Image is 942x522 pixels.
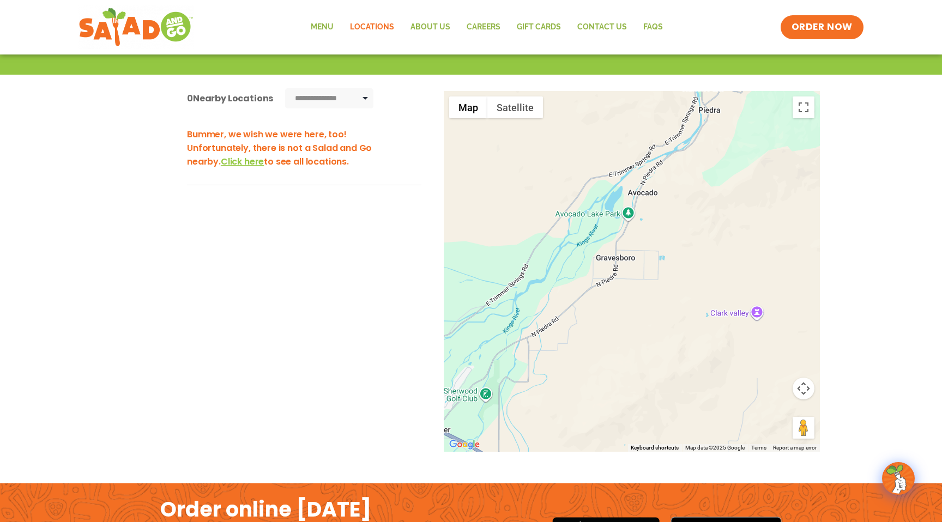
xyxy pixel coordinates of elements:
[187,92,193,105] span: 0
[685,445,745,451] span: Map data ©2025 Google
[446,438,482,452] a: Open this area in Google Maps (opens a new window)
[793,96,814,118] button: Toggle fullscreen view
[342,15,402,40] a: Locations
[773,445,817,451] a: Report a map error
[635,15,671,40] a: FAQs
[446,438,482,452] img: Google
[458,15,509,40] a: Careers
[402,15,458,40] a: About Us
[187,128,421,168] h3: Bummer, we wish we were here, too! Unfortunately, there is not a Salad and Go nearby. to see all ...
[303,15,671,40] nav: Menu
[187,92,273,105] div: Nearby Locations
[221,155,264,168] span: Click here
[449,96,487,118] button: Show street map
[569,15,635,40] a: Contact Us
[781,15,863,39] a: ORDER NOW
[883,463,914,494] img: wpChatIcon
[509,15,569,40] a: GIFT CARDS
[487,96,543,118] button: Show satellite imagery
[78,5,194,49] img: new-SAG-logo-768×292
[792,21,853,34] span: ORDER NOW
[631,444,679,452] button: Keyboard shortcuts
[793,378,814,399] button: Map camera controls
[793,417,814,439] button: Drag Pegman onto the map to open Street View
[303,15,342,40] a: Menu
[751,445,766,451] a: Terms (opens in new tab)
